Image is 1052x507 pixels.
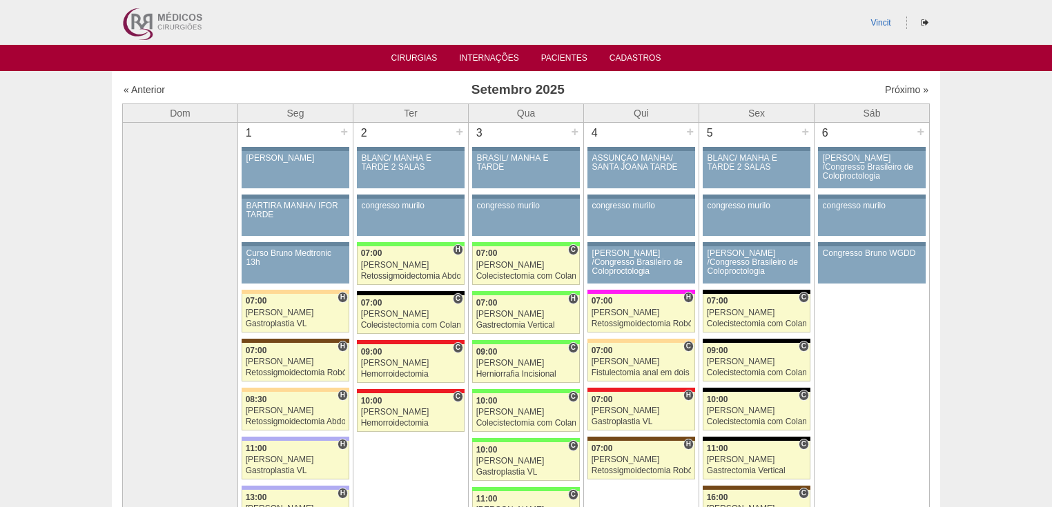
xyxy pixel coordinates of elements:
[818,242,926,246] div: Key: Aviso
[362,154,460,172] div: BLANC/ MANHÃ E TARDE 2 SALAS
[242,392,349,430] a: H 08:30 [PERSON_NAME] Retossigmoidectomia Abdominal VL
[703,339,810,343] div: Key: Blanc
[361,370,461,379] div: Hemorroidectomia
[592,308,692,317] div: [PERSON_NAME]
[699,103,815,122] th: Sex
[568,342,578,353] span: Consultório
[242,486,349,490] div: Key: Christóvão da Gama
[708,201,806,210] div: congresso murilo
[703,199,810,236] a: congresso murilo
[708,154,806,172] div: BLANC/ MANHÃ E TARDE 2 SALAS
[587,147,695,151] div: Key: Aviso
[472,344,580,383] a: C 09:00 [PERSON_NAME] Herniorrafia Incisional
[587,392,695,430] a: H 07:00 [PERSON_NAME] Gastroplastia VL
[703,437,810,441] div: Key: Blanc
[472,487,580,491] div: Key: Brasil
[357,195,465,199] div: Key: Aviso
[476,370,576,379] div: Herniorrafia Incisional
[238,123,260,143] div: 1
[472,393,580,432] a: C 10:00 [PERSON_NAME] Colecistectomia com Colangiografia VL
[472,389,580,393] div: Key: Brasil
[361,272,461,281] div: Retossigmoidectomia Abdominal VL
[338,341,348,352] span: Hospital
[683,341,694,352] span: Consultório
[799,123,811,141] div: +
[472,151,580,188] a: BRASIL/ MANHÃ E TARDE
[476,248,498,258] span: 07:00
[459,53,519,67] a: Internações
[242,343,349,381] a: H 07:00 [PERSON_NAME] Retossigmoidectomia Robótica
[453,391,463,402] span: Consultório
[592,466,692,475] div: Retossigmoidectomia Robótica
[357,344,465,383] a: C 09:00 [PERSON_NAME] Hemorroidectomia
[453,293,463,304] span: Consultório
[357,246,465,285] a: H 07:00 [PERSON_NAME] Retossigmoidectomia Abdominal VL
[587,242,695,246] div: Key: Aviso
[587,294,695,332] a: H 07:00 [PERSON_NAME] Retossigmoidectomia Robótica
[818,151,926,188] a: [PERSON_NAME] /Congresso Brasileiro de Coloproctologia
[818,246,926,284] a: Congresso Bruno WGDD
[592,346,613,355] span: 07:00
[592,319,692,328] div: Retossigmoidectomia Robótica
[338,292,348,303] span: Hospital
[242,437,349,441] div: Key: Christóvão da Gama
[707,466,807,475] div: Gastrectomia Vertical
[338,439,348,450] span: Hospital
[477,201,576,210] div: congresso murilo
[476,359,576,368] div: [PERSON_NAME]
[703,392,810,430] a: C 10:00 [PERSON_NAME] Colecistectomia com Colangiografia VL
[472,147,580,151] div: Key: Aviso
[246,368,346,377] div: Retossigmoidectomia Robótica
[361,261,461,270] div: [PERSON_NAME]
[799,439,809,450] span: Consultório
[587,437,695,441] div: Key: Santa Joana
[703,343,810,381] a: C 09:00 [PERSON_NAME] Colecistectomia com Colangiografia VL
[703,294,810,332] a: C 07:00 [PERSON_NAME] Colecistectomia com Colangiografia VL
[707,406,807,415] div: [PERSON_NAME]
[242,151,349,188] a: [PERSON_NAME]
[703,290,810,294] div: Key: Blanc
[684,123,696,141] div: +
[592,368,692,377] div: Fistulectomia anal em dois tempos
[476,272,576,281] div: Colecistectomia com Colangiografia VL
[683,439,694,450] span: Hospital
[592,357,692,366] div: [PERSON_NAME]
[454,123,465,141] div: +
[472,442,580,481] a: C 10:00 [PERSON_NAME] Gastroplastia VL
[823,154,922,181] div: [PERSON_NAME] /Congresso Brasileiro de Coloproctologia
[592,444,613,453] span: 07:00
[587,441,695,479] a: H 07:00 [PERSON_NAME] Retossigmoidectomia Robótica
[246,201,345,219] div: BARTIRA MANHÃ/ IFOR TARDE
[707,455,807,464] div: [PERSON_NAME]
[469,103,584,122] th: Qua
[683,390,694,401] span: Hospital
[823,249,922,258] div: Congresso Bruno WGDD
[541,53,587,67] a: Pacientes
[353,103,469,122] th: Ter
[707,493,728,502] span: 16:00
[472,291,580,295] div: Key: Brasil
[703,246,810,284] a: [PERSON_NAME] /Congresso Brasileiro de Coloproctologia
[587,343,695,381] a: C 07:00 [PERSON_NAME] Fistulectomia anal em dois tempos
[361,321,461,330] div: Colecistectomia com Colangiografia VL
[476,347,498,357] span: 09:00
[568,244,578,255] span: Consultório
[242,388,349,392] div: Key: Bartira
[242,195,349,199] div: Key: Aviso
[246,308,346,317] div: [PERSON_NAME]
[242,339,349,343] div: Key: Santa Joana
[815,103,930,122] th: Sáb
[703,486,810,490] div: Key: Santa Joana
[587,151,695,188] a: ASSUNÇÃO MANHÃ/ SANTA JOANA TARDE
[246,357,346,366] div: [PERSON_NAME]
[238,103,353,122] th: Seg
[476,321,576,330] div: Gastrectomia Vertical
[477,154,576,172] div: BRASIL/ MANHÃ E TARDE
[587,339,695,343] div: Key: Bartira
[476,261,576,270] div: [PERSON_NAME]
[453,244,463,255] span: Hospital
[587,195,695,199] div: Key: Aviso
[569,123,581,141] div: +
[707,308,807,317] div: [PERSON_NAME]
[871,18,891,28] a: Vincit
